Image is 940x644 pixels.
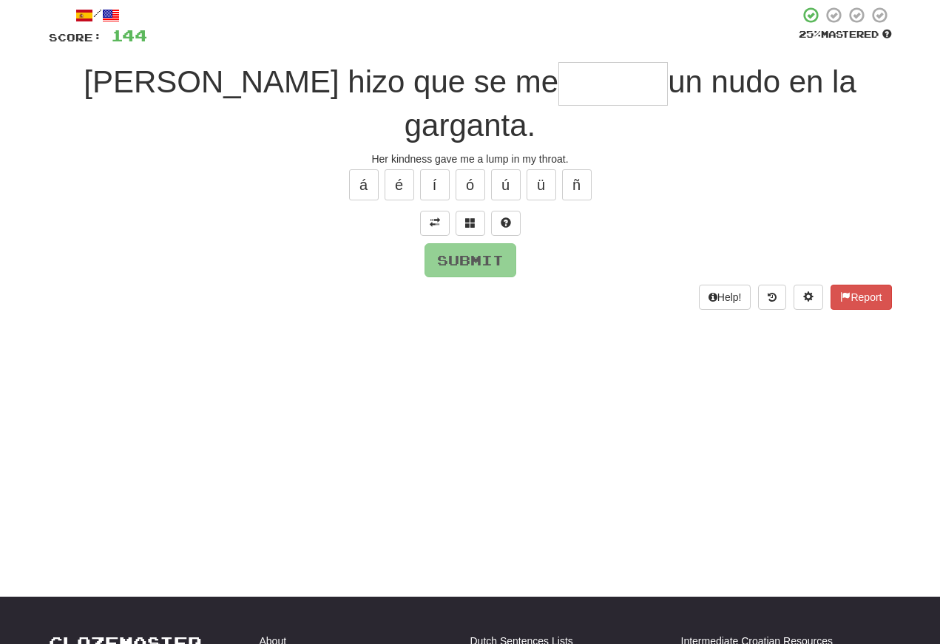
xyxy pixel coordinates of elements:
button: Report [831,285,891,310]
button: Toggle translation (alt+t) [420,211,450,236]
button: í [420,169,450,200]
button: Single letter hint - you only get 1 per sentence and score half the points! alt+h [491,211,521,236]
button: é [385,169,414,200]
span: Score: [49,31,102,44]
div: Mastered [799,28,892,41]
button: á [349,169,379,200]
span: un nudo en la garganta. [405,64,856,143]
div: Her kindness gave me a lump in my throat. [49,152,892,166]
button: ú [491,169,521,200]
button: Switch sentence to multiple choice alt+p [456,211,485,236]
span: 25 % [799,28,821,40]
button: Submit [425,243,516,277]
span: 144 [111,26,147,44]
span: [PERSON_NAME] hizo que se me [84,64,558,99]
div: / [49,6,147,24]
button: ó [456,169,485,200]
button: ü [527,169,556,200]
button: ñ [562,169,592,200]
button: Round history (alt+y) [758,285,786,310]
button: Help! [699,285,751,310]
